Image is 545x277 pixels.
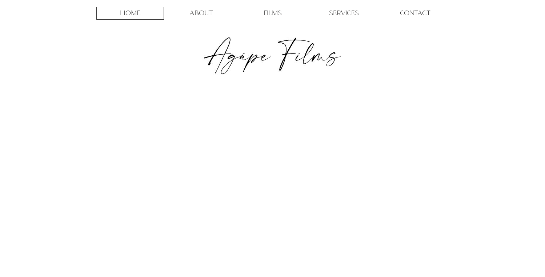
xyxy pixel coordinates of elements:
[264,7,282,19] p: FILMS
[329,7,359,19] p: SERVICES
[168,7,235,20] a: ABOUT
[189,7,213,19] p: ABOUT
[381,7,449,20] a: CONTACT
[120,7,140,19] p: HOME
[400,7,430,19] p: CONTACT
[95,7,451,20] nav: Site
[96,7,164,20] a: HOME
[239,7,306,20] a: FILMS
[310,7,378,20] a: SERVICES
